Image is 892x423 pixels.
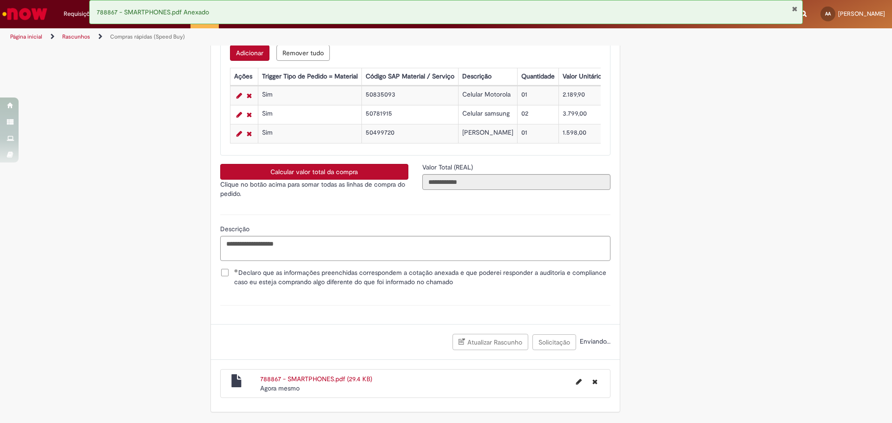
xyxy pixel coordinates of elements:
[258,124,361,143] td: Sim
[458,86,517,105] td: Celular Motorola
[62,33,90,40] a: Rascunhos
[792,5,798,13] button: Fechar Notificação
[234,90,244,101] a: Editar Linha 1
[361,124,458,143] td: 50499720
[517,68,558,85] th: Quantidade
[458,105,517,124] td: Celular samsung
[1,5,49,23] img: ServiceNow
[10,33,42,40] a: Página inicial
[258,105,361,124] td: Sim
[258,86,361,105] td: Sim
[458,68,517,85] th: Descrição
[587,374,603,389] button: Excluir 788867 - SMARTPHONES.pdf
[220,164,408,180] button: Calcular valor total da compra
[244,90,254,101] a: Remover linha 1
[558,68,605,85] th: Valor Unitário
[230,45,269,61] button: Add a row for Lista de Itens
[558,86,605,105] td: 2.189,90
[838,10,885,18] span: [PERSON_NAME]
[458,124,517,143] td: [PERSON_NAME]
[110,33,185,40] a: Compras rápidas (Speed Buy)
[517,105,558,124] td: 02
[234,128,244,139] a: Editar Linha 3
[258,68,361,85] th: Trigger Tipo de Pedido = Material
[361,105,458,124] td: 50781915
[220,225,251,233] span: Descrição
[578,337,610,345] span: Enviando...
[571,374,587,389] button: Editar nome de arquivo 788867 - SMARTPHONES.pdf
[97,8,209,16] span: 788867 - SMARTPHONES.pdf Anexado
[361,86,458,105] td: 50835093
[234,269,238,273] span: Obrigatório Preenchido
[260,375,372,383] a: 788867 - SMARTPHONES.pdf (29.4 KB)
[361,68,458,85] th: Código SAP Material / Serviço
[276,45,330,61] button: Remove all rows for Lista de Itens
[64,9,96,19] span: Requisições
[244,109,254,120] a: Remover linha 2
[825,11,831,17] span: AA
[230,68,258,85] th: Ações
[220,236,610,261] textarea: Descrição
[558,105,605,124] td: 3.799,00
[422,163,475,171] span: Somente leitura - Valor Total (REAL)
[517,124,558,143] td: 01
[558,124,605,143] td: 1.598,00
[244,128,254,139] a: Remover linha 3
[260,384,300,392] span: Agora mesmo
[517,86,558,105] td: 01
[260,384,300,392] time: 29/08/2025 11:04:19
[7,28,588,46] ul: Trilhas de página
[234,109,244,120] a: Editar Linha 2
[422,174,610,190] input: Valor Total (REAL)
[220,180,408,198] p: Clique no botão acima para somar todas as linhas de compra do pedido.
[234,268,610,286] span: Declaro que as informações preenchidas correspondem a cotação anexada e que poderei responder a a...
